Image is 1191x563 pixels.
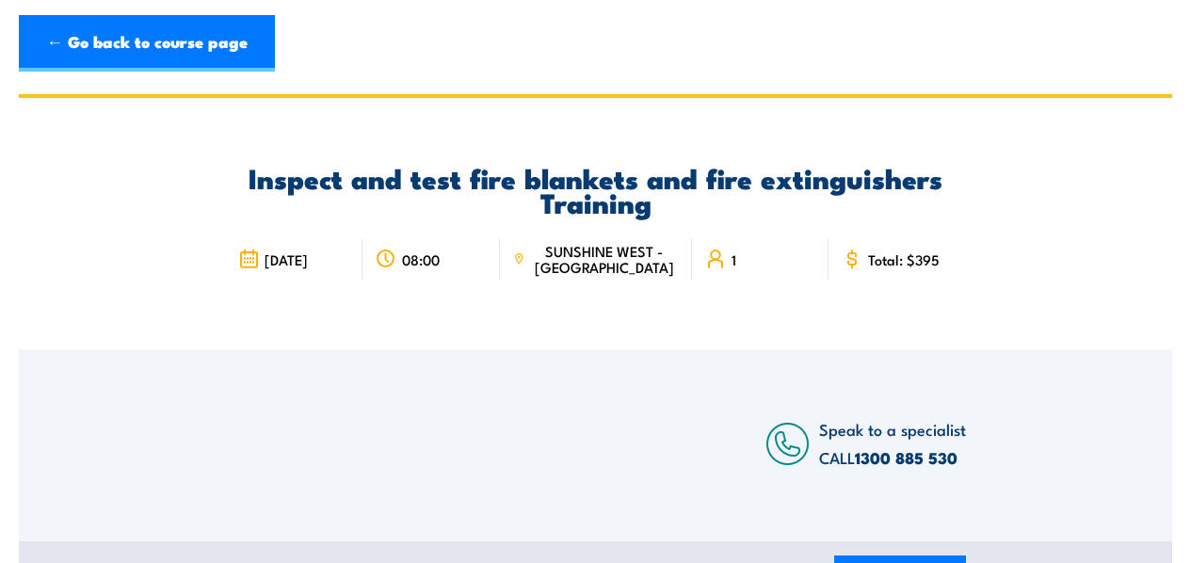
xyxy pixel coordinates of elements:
[868,251,940,267] span: Total: $395
[530,243,678,275] span: SUNSHINE WEST - [GEOGRAPHIC_DATA]
[402,251,440,267] span: 08:00
[265,251,308,267] span: [DATE]
[819,417,966,469] span: Speak to a specialist CALL
[855,445,958,470] a: 1300 885 530
[225,165,966,214] h2: Inspect and test fire blankets and fire extinguishers Training
[19,15,275,72] a: ← Go back to course page
[732,251,736,267] span: 1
